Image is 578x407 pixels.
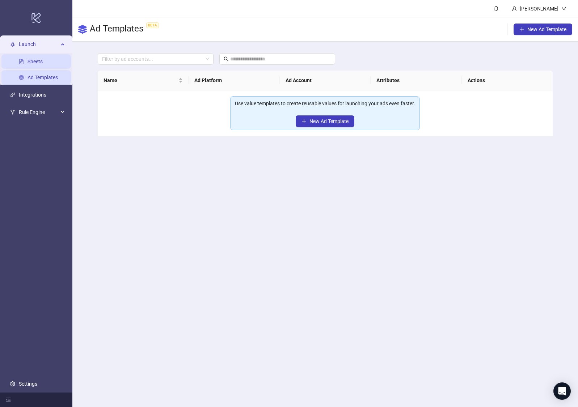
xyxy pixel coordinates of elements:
a: Ad Templates [28,75,58,80]
span: user [512,6,517,11]
svg: ad template [78,25,87,34]
button: New Ad Template [296,115,354,127]
span: menu-fold [6,397,11,402]
span: rocket [10,42,15,47]
span: Rule Engine [19,105,59,119]
th: Actions [462,71,553,90]
a: Integrations [19,92,46,98]
span: fork [10,110,15,115]
span: plus [519,27,524,32]
div: Open Intercom Messenger [553,382,571,400]
span: search [224,56,229,62]
th: Ad Platform [189,71,280,90]
a: Settings [19,381,37,387]
div: [PERSON_NAME] [517,5,561,13]
span: bell [494,6,499,11]
a: Sheets [28,59,43,64]
h3: Ad Templates [90,23,162,35]
button: New Ad Template [514,24,572,35]
span: down [561,6,566,11]
th: Ad Account [280,71,371,90]
th: Attributes [371,71,462,90]
span: Launch [19,37,59,51]
span: BETA [146,22,159,28]
th: Name [98,71,189,90]
div: Use value templates to create reusable values for launching your ads even faster. [235,99,415,107]
span: New Ad Template [527,26,566,32]
span: plus [301,119,307,124]
span: Name [104,76,177,84]
span: New Ad Template [309,118,349,124]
